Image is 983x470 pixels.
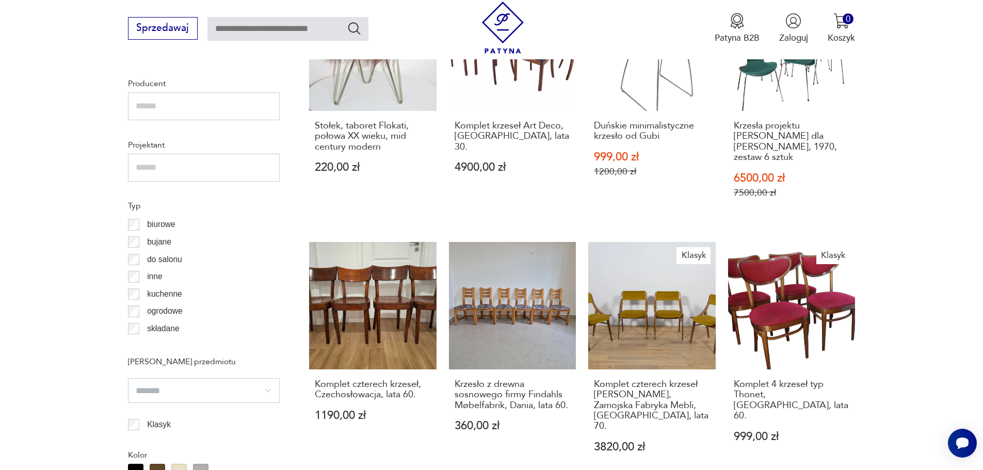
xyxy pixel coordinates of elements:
a: Ikona medaluPatyna B2B [715,13,760,44]
img: Ikona medalu [729,13,745,29]
p: 4900,00 zł [455,162,571,173]
h3: Krzesła projektu [PERSON_NAME] dla [PERSON_NAME], 1970, zestaw 6 sztuk [734,121,850,163]
h3: Komplet 4 krzeseł typ Thonet, [GEOGRAPHIC_DATA], lata 60. [734,379,850,422]
img: Ikona koszyka [833,13,849,29]
p: bujane [147,235,171,249]
a: Sprzedawaj [128,25,198,33]
h3: Krzesło z drewna sosnowego firmy Findahls Møbelfabrik, Dania, lata 60. [455,379,571,411]
button: Sprzedawaj [128,17,198,40]
img: Patyna - sklep z meblami i dekoracjami vintage [477,2,529,54]
p: ogrodowe [147,304,183,318]
button: Szukaj [347,21,362,36]
p: Zaloguj [779,32,808,44]
p: Projektant [128,138,280,152]
div: 0 [843,13,853,24]
h3: Komplet czterech krzeseł [PERSON_NAME], Zamojska Fabryka Mebli, [GEOGRAPHIC_DATA], lata 70. [594,379,710,432]
h3: Komplet krzeseł Art Deco, [GEOGRAPHIC_DATA], lata 30. [455,121,571,152]
p: Czechy ( 20 ) [147,61,188,75]
p: 360,00 zł [455,420,571,431]
p: [PERSON_NAME] przedmiotu [128,355,280,368]
img: Ikonka użytkownika [785,13,801,29]
p: biurowe [147,218,175,231]
iframe: Smartsupp widget button [948,429,977,458]
p: 7500,00 zł [734,187,850,198]
p: 999,00 zł [594,152,710,163]
button: Patyna B2B [715,13,760,44]
p: Koszyk [828,32,855,44]
p: taboret [147,339,172,353]
p: inne [147,270,162,283]
p: Producent [128,77,280,90]
p: 6500,00 zł [734,173,850,184]
p: do salonu [147,253,182,266]
h3: Stołek, taboret Flokati, połowa XX wieku, mid century modern [315,121,431,152]
button: Zaloguj [779,13,808,44]
p: 3820,00 zł [594,442,710,452]
button: 0Koszyk [828,13,855,44]
p: 1190,00 zł [315,410,431,421]
p: 1200,00 zł [594,166,710,177]
p: 999,00 zł [734,431,850,442]
p: Kolor [128,448,280,462]
h3: Duńskie minimalistyczne krzesło od Gubi [594,121,710,142]
p: kuchenne [147,287,182,301]
p: Patyna B2B [715,32,760,44]
h3: Komplet czterech krzeseł, Czechosłowacja, lata 60. [315,379,431,400]
p: Klasyk [147,418,171,431]
p: składane [147,322,179,335]
p: Typ [128,199,280,213]
p: 220,00 zł [315,162,431,173]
